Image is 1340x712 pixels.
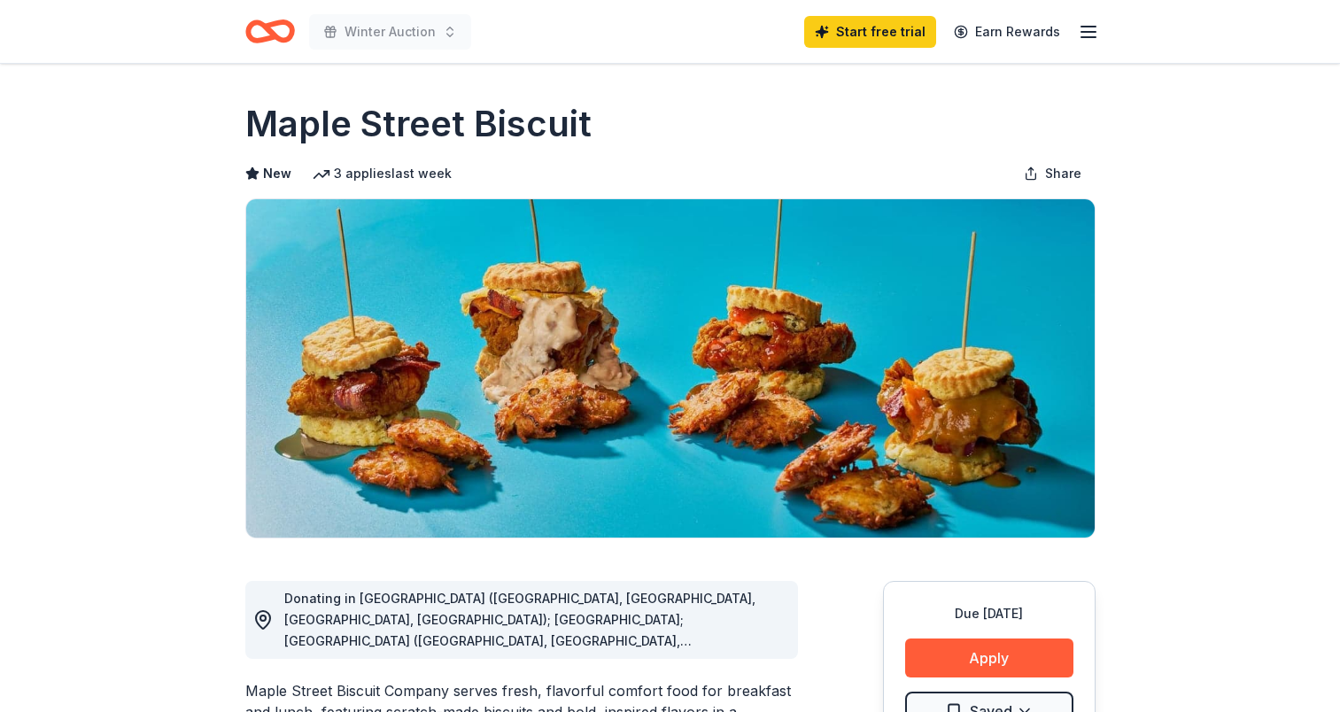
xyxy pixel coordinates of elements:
a: Home [245,11,295,52]
span: Winter Auction [345,21,436,43]
img: Image for Maple Street Biscuit [246,199,1095,538]
button: Share [1010,156,1096,191]
a: Earn Rewards [943,16,1071,48]
span: Share [1045,163,1081,184]
button: Apply [905,638,1073,677]
div: Due [DATE] [905,603,1073,624]
a: Start free trial [804,16,936,48]
span: New [263,163,291,184]
h1: Maple Street Biscuit [245,99,592,149]
div: 3 applies last week [313,163,452,184]
button: Winter Auction [309,14,471,50]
